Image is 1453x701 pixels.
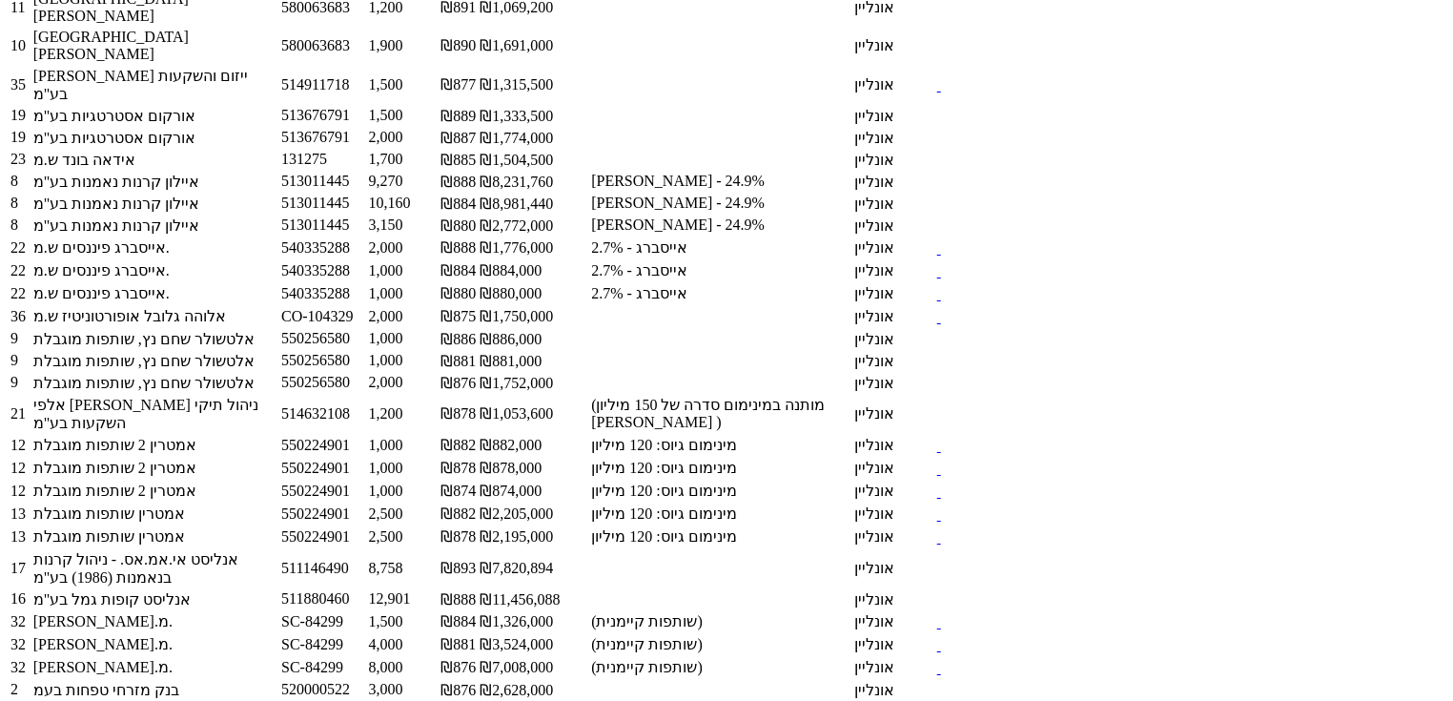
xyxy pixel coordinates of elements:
[479,172,588,192] td: ₪8,231,760
[280,611,366,632] td: SC-84299
[10,435,31,456] td: 12
[10,657,31,678] td: 32
[432,106,477,126] td: ₪889
[32,283,278,304] td: אייסברג פיננסים ש.מ.
[368,504,430,525] td: 2,500
[280,458,366,479] td: 550224901
[32,589,278,609] td: אנליסט קופות גמל בע"מ
[10,373,31,393] td: 9
[280,28,366,64] td: 580063683
[368,589,430,609] td: 12,901
[941,612,952,628] img: approved-contact.svg
[368,634,430,655] td: 4,000
[941,505,952,520] img: approved-contact.svg
[32,504,278,525] td: אמטרין שותפות מוגבלת
[368,680,430,700] td: 3,000
[368,260,430,281] td: 1,000
[368,283,430,304] td: 1,000
[941,482,952,497] img: approved-contact.svg
[280,634,366,655] td: SC-84299
[32,216,278,236] td: איילון קרנות נאמנות בע"מ
[10,680,31,700] td: 2
[432,458,477,479] td: ₪878
[280,435,366,456] td: 550224901
[368,194,430,214] td: 10,160
[32,680,278,700] td: בנק מזרחי טפחות בעמ
[10,395,31,433] td: 21
[922,561,937,576] img: pdf-file-icon.png
[280,373,366,393] td: 550256580
[32,611,278,632] td: [PERSON_NAME].מ.
[368,549,430,588] td: 8,758
[853,634,919,655] td: אונליין
[941,284,952,299] img: approved-contact.svg
[32,66,278,104] td: [PERSON_NAME] ייזום והשקעות בע"מ
[591,527,850,546] span: מינימום גיוס: 120 מיליון
[922,635,937,650] img: pdf-file-icon.png
[368,373,430,393] td: 2,000
[280,260,366,281] td: 540335288
[853,351,919,371] td: אונליין
[432,283,477,304] td: ₪880
[479,373,588,393] td: ₪1,752,000
[853,657,919,678] td: אונליין
[853,194,919,214] td: אונליין
[479,351,588,371] td: ₪881,000
[922,658,937,673] img: pdf-file-icon.png
[479,128,588,148] td: ₪1,774,000
[922,108,937,123] img: pdf-file-icon.png
[10,194,31,214] td: 8
[853,504,919,525] td: אונליין
[922,406,937,422] img: pdf-file-icon.png
[32,458,278,479] td: אמטרין 2 שותפות מוגבלת
[479,28,588,64] td: ₪1,691,000
[591,216,850,234] span: [PERSON_NAME] - 24.9%
[368,128,430,148] td: 2,000
[10,458,31,479] td: 12
[32,395,278,433] td: אלפי [PERSON_NAME] ניהול תיקי השקעות בע"מ
[922,436,937,451] img: pdf-file-icon.png
[280,194,366,214] td: 513011445
[853,237,919,258] td: אונליין
[853,150,919,170] td: אונליין
[591,505,850,523] span: מינימום גיוס: 120 מיליון
[853,373,919,393] td: אונליין
[280,504,366,525] td: 550224901
[432,680,477,700] td: ₪876
[432,194,477,214] td: ₪884
[591,658,850,676] span: (שותפות קיימנית)
[922,353,937,368] img: pdf-file-icon.png
[10,549,31,588] td: 17
[368,657,430,678] td: 8,000
[432,329,477,349] td: ₪886
[32,237,278,258] td: אייסברג פיננסים ש.מ.
[922,130,937,145] img: pdf-file-icon.png
[32,526,278,547] td: אמטרין שותפות מוגבלת
[368,458,430,479] td: 1,000
[432,150,477,170] td: ₪885
[591,635,850,653] span: (שותפות קיימנית)
[280,657,366,678] td: SC-84299
[32,351,278,371] td: אלטשולר שחם נץ, שותפות מוגבלת
[853,549,919,588] td: אונליין
[479,66,588,104] td: ₪1,315,500
[32,260,278,281] td: אייסברג פיננסים ש.מ.
[432,634,477,655] td: ₪881
[591,436,850,454] span: מינימום גיוס: 120 מיליון
[10,260,31,281] td: 22
[10,66,31,104] td: 35
[432,237,477,258] td: ₪888
[853,589,919,609] td: אונליין
[368,395,430,433] td: 1,200
[432,526,477,547] td: ₪878
[432,589,477,609] td: ₪888
[479,504,588,525] td: ₪2,205,000
[479,216,588,236] td: ₪2,772,000
[853,306,919,327] td: אונליין
[10,106,31,126] td: 19
[922,261,937,277] img: pdf-file-icon.png
[941,75,952,91] img: approved-contact.svg
[591,396,850,431] span: (מותנה במינימום סדרה של 150 מיליון [PERSON_NAME] )
[10,216,31,236] td: 8
[280,329,366,349] td: 550256580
